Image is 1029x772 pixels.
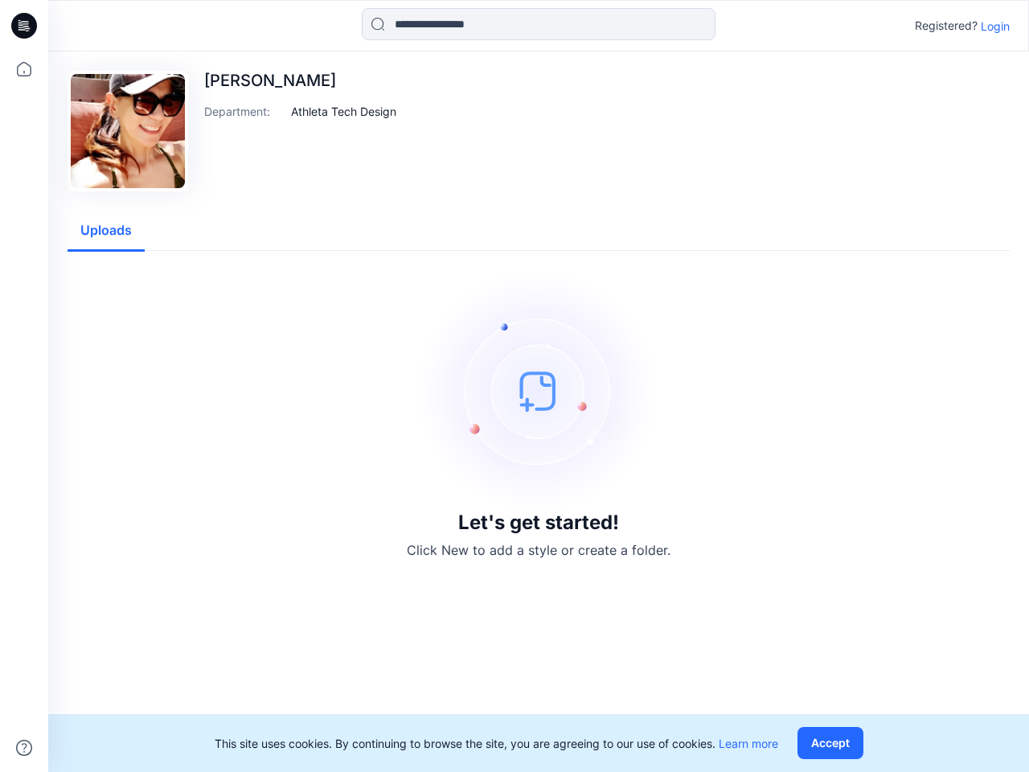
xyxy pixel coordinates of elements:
[291,103,396,120] p: Athleta Tech Design
[215,735,778,752] p: This site uses cookies. By continuing to browse the site, you are agreeing to our use of cookies.
[204,71,396,90] p: [PERSON_NAME]
[719,737,778,750] a: Learn more
[981,18,1010,35] p: Login
[68,211,145,252] button: Uploads
[407,540,670,560] p: Click New to add a style or create a folder.
[418,270,659,511] img: empty-state-image.svg
[204,103,285,120] p: Department :
[915,16,978,35] p: Registered?
[458,511,619,534] h3: Let's get started!
[797,727,863,759] button: Accept
[71,74,185,188] img: Chika Azumaya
